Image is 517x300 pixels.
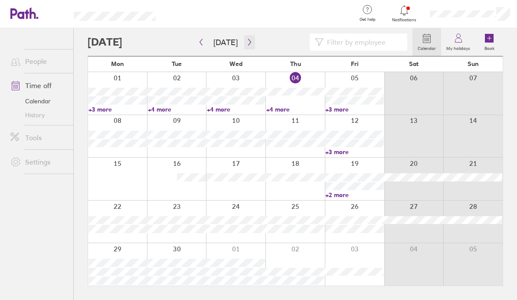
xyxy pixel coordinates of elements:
span: Wed [229,60,242,67]
a: Calendar [412,28,441,56]
a: +3 more [325,148,384,156]
a: +3 more [88,105,147,113]
span: Sun [468,60,479,67]
a: Calendar [3,94,73,108]
a: Time off [3,77,73,94]
a: History [3,108,73,122]
a: Book [475,28,503,56]
a: +4 more [148,105,206,113]
a: +4 more [207,105,265,113]
label: My holidays [441,43,475,51]
a: +3 more [325,105,384,113]
a: +2 more [325,191,384,199]
span: Thu [290,60,301,67]
span: Tue [172,60,182,67]
a: Notifications [390,4,419,23]
a: My holidays [441,28,475,56]
span: Mon [111,60,124,67]
input: Filter by employee [324,34,402,50]
a: +4 more [266,105,325,113]
button: [DATE] [206,35,245,49]
label: Book [479,43,500,51]
a: People [3,53,73,70]
a: Settings [3,153,73,171]
span: Fri [351,60,359,67]
a: Tools [3,129,73,146]
span: Get help [353,17,382,22]
span: Sat [409,60,419,67]
span: Notifications [390,17,419,23]
label: Calendar [412,43,441,51]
